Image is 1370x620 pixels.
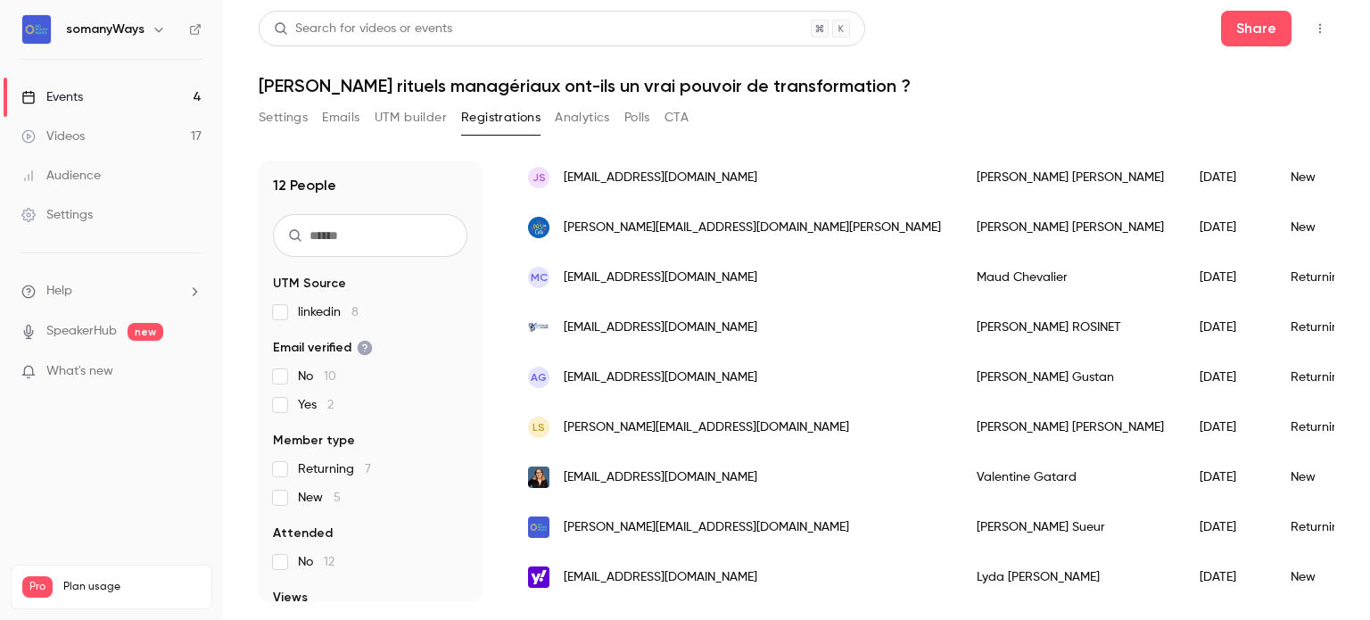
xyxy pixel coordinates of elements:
[273,525,333,542] span: Attended
[259,103,308,132] button: Settings
[528,217,549,238] img: lepas-decote.fr
[21,128,85,145] div: Videos
[22,15,51,44] img: somanyWays
[564,219,941,237] span: [PERSON_NAME][EMAIL_ADDRESS][DOMAIN_NAME][PERSON_NAME]
[274,20,452,38] div: Search for videos or events
[259,75,1334,96] h1: [PERSON_NAME] rituels managériaux ont-ils un vrai pouvoir de transformation ?
[22,576,53,598] span: Pro
[528,317,549,338] img: airtechs.net
[375,103,447,132] button: UTM builder
[1182,452,1273,502] div: [DATE]
[327,399,334,411] span: 2
[564,418,849,437] span: [PERSON_NAME][EMAIL_ADDRESS][DOMAIN_NAME]
[528,517,549,538] img: somanyways.co
[273,339,373,357] span: Email verified
[564,269,757,287] span: [EMAIL_ADDRESS][DOMAIN_NAME]
[351,306,359,318] span: 8
[461,103,541,132] button: Registrations
[63,580,201,594] span: Plan usage
[273,589,308,607] span: Views
[532,419,545,435] span: LS
[128,323,163,341] span: new
[365,463,371,475] span: 7
[273,175,336,196] h1: 12 People
[324,556,334,568] span: 12
[273,275,346,293] span: UTM Source
[959,452,1182,502] div: Valentine Gatard
[959,502,1182,552] div: [PERSON_NAME] Sueur
[564,468,757,487] span: [EMAIL_ADDRESS][DOMAIN_NAME]
[21,167,101,185] div: Audience
[1182,153,1273,203] div: [DATE]
[334,492,341,504] span: 5
[273,432,355,450] span: Member type
[528,566,549,588] img: yahoo.fr
[555,103,610,132] button: Analytics
[1182,252,1273,302] div: [DATE]
[298,460,371,478] span: Returning
[21,88,83,106] div: Events
[21,282,202,301] li: help-dropdown-opener
[1182,302,1273,352] div: [DATE]
[564,518,849,537] span: [PERSON_NAME][EMAIL_ADDRESS][DOMAIN_NAME]
[298,553,334,571] span: No
[564,169,757,187] span: [EMAIL_ADDRESS][DOMAIN_NAME]
[564,368,757,387] span: [EMAIL_ADDRESS][DOMAIN_NAME]
[324,370,336,383] span: 10
[298,489,341,507] span: New
[1182,203,1273,252] div: [DATE]
[298,303,359,321] span: linkedin
[531,369,547,385] span: AG
[1182,352,1273,402] div: [DATE]
[1221,11,1292,46] button: Share
[959,552,1182,602] div: Lyda [PERSON_NAME]
[21,206,93,224] div: Settings
[664,103,689,132] button: CTA
[959,252,1182,302] div: Maud Chevalier
[624,103,650,132] button: Polls
[959,153,1182,203] div: [PERSON_NAME] [PERSON_NAME]
[959,302,1182,352] div: [PERSON_NAME] ROSINET
[1182,552,1273,602] div: [DATE]
[46,362,113,381] span: What's new
[531,269,548,285] span: MC
[1182,402,1273,452] div: [DATE]
[46,282,72,301] span: Help
[322,103,359,132] button: Emails
[66,21,144,38] h6: somanyWays
[528,467,549,488] img: newprana.com
[46,322,117,341] a: SpeakerHub
[532,169,546,186] span: js
[564,568,757,587] span: [EMAIL_ADDRESS][DOMAIN_NAME]
[959,203,1182,252] div: [PERSON_NAME] [PERSON_NAME]
[298,368,336,385] span: No
[564,318,757,337] span: [EMAIL_ADDRESS][DOMAIN_NAME]
[298,396,334,414] span: Yes
[959,402,1182,452] div: [PERSON_NAME] [PERSON_NAME]
[959,352,1182,402] div: [PERSON_NAME] Gustan
[1182,502,1273,552] div: [DATE]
